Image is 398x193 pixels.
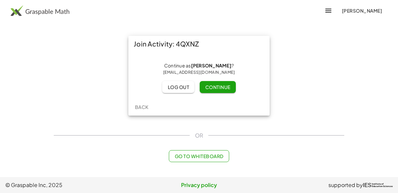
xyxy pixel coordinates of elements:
span: © Graspable Inc, 2025 [5,181,134,189]
span: supported by [328,181,363,189]
a: Privacy policy [134,181,263,189]
span: OR [195,132,203,140]
button: Back [131,101,152,113]
div: Continue as ? [134,62,264,76]
span: Log out [167,84,189,90]
span: Go to Whiteboard [174,153,223,159]
span: Institute of Education Sciences [372,183,393,188]
button: [PERSON_NAME] [336,5,387,17]
div: [EMAIL_ADDRESS][DOMAIN_NAME] [134,69,264,76]
div: Join Activity: 4QXNZ [128,36,270,52]
span: IES [363,182,371,188]
a: IESInstitute ofEducation Sciences [363,181,393,189]
span: [PERSON_NAME] [342,8,382,14]
strong: [PERSON_NAME] [191,62,232,68]
button: Log out [162,81,194,93]
button: Go to Whiteboard [169,150,229,162]
span: Continue [205,84,230,90]
span: Back [135,104,148,110]
button: Continue [200,81,235,93]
